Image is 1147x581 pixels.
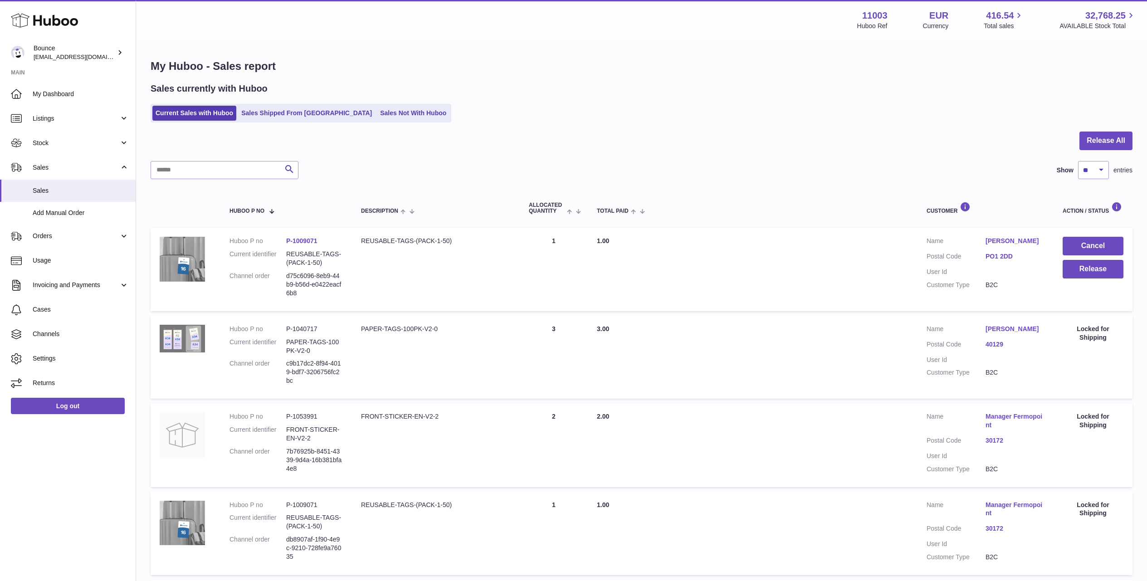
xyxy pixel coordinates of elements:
[33,330,129,338] span: Channels
[160,412,205,458] img: no-photo.jpg
[377,106,449,121] a: Sales Not With Huboo
[986,325,1045,333] a: [PERSON_NAME]
[986,237,1045,245] a: [PERSON_NAME]
[361,412,511,421] div: FRONT-STICKER-EN-V2-2
[160,501,205,545] img: 1725531121.png
[597,325,609,332] span: 3.00
[33,114,119,123] span: Listings
[286,535,343,561] dd: db8907af-1f90-4e9c-9210-728fe9a76035
[229,325,286,333] dt: Huboo P no
[1063,325,1123,342] div: Locked for Shipping
[927,465,986,474] dt: Customer Type
[597,413,609,420] span: 2.00
[34,53,133,60] span: [EMAIL_ADDRESS][DOMAIN_NAME]
[286,412,343,421] dd: P-1053991
[286,272,343,298] dd: d75c6096-8eb9-44b9-b56d-e0422eacf6b8
[151,59,1132,73] h1: My Huboo - Sales report
[361,237,511,245] div: REUSABLE-TAGS-(PACK-1-50)
[1085,10,1126,22] span: 32,768.25
[986,501,1045,518] a: Manager Fermopoint
[927,368,986,377] dt: Customer Type
[927,452,986,460] dt: User Id
[986,465,1045,474] dd: B2C
[923,22,949,30] div: Currency
[986,281,1045,289] dd: B2C
[229,412,286,421] dt: Huboo P no
[1059,10,1136,30] a: 32,768.25 AVAILABLE Stock Total
[1059,22,1136,30] span: AVAILABLE Stock Total
[229,513,286,531] dt: Current identifier
[160,237,205,281] img: 1725531121.png
[1063,501,1123,518] div: Locked for Shipping
[1063,412,1123,430] div: Locked for Shipping
[229,501,286,509] dt: Huboo P no
[286,359,343,385] dd: c9b17dc2-8f94-4019-bdf7-3206756fc2bc
[927,412,986,432] dt: Name
[520,316,588,399] td: 3
[286,447,343,473] dd: 7b76925b-8451-4339-9d4a-16b381bfa4e8
[229,447,286,473] dt: Channel order
[229,359,286,385] dt: Channel order
[361,208,398,214] span: Description
[927,268,986,276] dt: User Id
[927,524,986,535] dt: Postal Code
[229,272,286,298] dt: Channel order
[986,10,1014,22] span: 416.54
[927,202,1045,214] div: Customer
[34,44,115,61] div: Bounce
[984,10,1024,30] a: 416.54 Total sales
[927,281,986,289] dt: Customer Type
[286,501,343,509] dd: P-1009071
[1063,260,1123,278] button: Release
[597,208,629,214] span: Total paid
[927,356,986,364] dt: User Id
[361,501,511,509] div: REUSABLE-TAGS-(PACK-1-50)
[520,403,588,487] td: 2
[33,163,119,172] span: Sales
[33,186,129,195] span: Sales
[986,524,1045,533] a: 30172
[862,10,888,22] strong: 11003
[286,237,317,244] a: P-1009071
[1063,202,1123,214] div: Action / Status
[33,281,119,289] span: Invoicing and Payments
[986,368,1045,377] dd: B2C
[229,535,286,561] dt: Channel order
[33,232,119,240] span: Orders
[927,501,986,520] dt: Name
[927,237,986,248] dt: Name
[11,46,24,59] img: collateral@usebounce.com
[151,83,268,95] h2: Sales currently with Huboo
[229,338,286,355] dt: Current identifier
[927,540,986,548] dt: User Id
[986,412,1045,430] a: Manager Fermopoint
[11,398,125,414] a: Log out
[33,139,119,147] span: Stock
[520,492,588,575] td: 1
[33,379,129,387] span: Returns
[986,252,1045,261] a: PO1 2DD
[229,237,286,245] dt: Huboo P no
[597,237,609,244] span: 1.00
[1057,166,1074,175] label: Show
[33,354,129,363] span: Settings
[927,340,986,351] dt: Postal Code
[984,22,1024,30] span: Total sales
[160,325,205,353] img: 1744033642.png
[929,10,948,22] strong: EUR
[1079,132,1132,150] button: Release All
[286,425,343,443] dd: FRONT-STICKER-EN-V2-2
[927,325,986,336] dt: Name
[286,250,343,267] dd: REUSABLE-TAGS-(PACK-1-50)
[361,325,511,333] div: PAPER-TAGS-100PK-V2-0
[986,436,1045,445] a: 30172
[33,256,129,265] span: Usage
[229,425,286,443] dt: Current identifier
[229,208,264,214] span: Huboo P no
[520,228,588,311] td: 1
[286,325,343,333] dd: P-1040717
[286,338,343,355] dd: PAPER-TAGS-100PK-V2-0
[238,106,375,121] a: Sales Shipped From [GEOGRAPHIC_DATA]
[152,106,236,121] a: Current Sales with Huboo
[927,252,986,263] dt: Postal Code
